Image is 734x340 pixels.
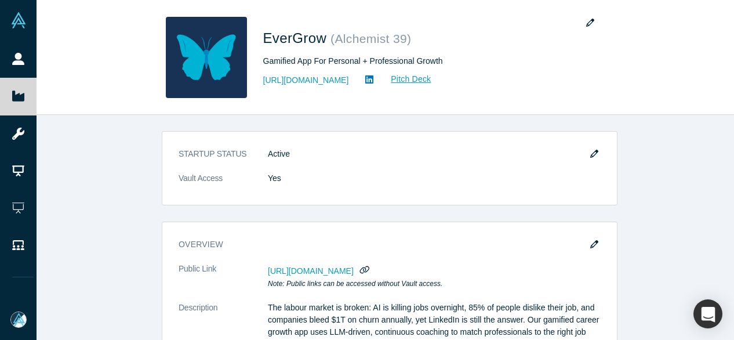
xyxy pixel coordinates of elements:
[263,74,349,86] a: [URL][DOMAIN_NAME]
[263,55,588,67] div: Gamified App For Personal + Professional Growth
[268,266,354,276] span: [URL][DOMAIN_NAME]
[268,172,601,185] dd: Yes
[179,148,268,172] dt: STARTUP STATUS
[330,32,411,45] small: ( Alchemist 39 )
[268,280,442,288] em: Note: Public links can be accessed without Vault access.
[179,238,584,251] h3: overview
[10,12,27,28] img: Alchemist Vault Logo
[179,263,216,275] span: Public Link
[179,172,268,197] dt: Vault Access
[263,30,331,46] span: EverGrow
[378,73,431,86] a: Pitch Deck
[268,148,601,160] dd: Active
[10,312,27,328] img: Mia Scott's Account
[166,17,247,98] img: EverGrow's Logo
